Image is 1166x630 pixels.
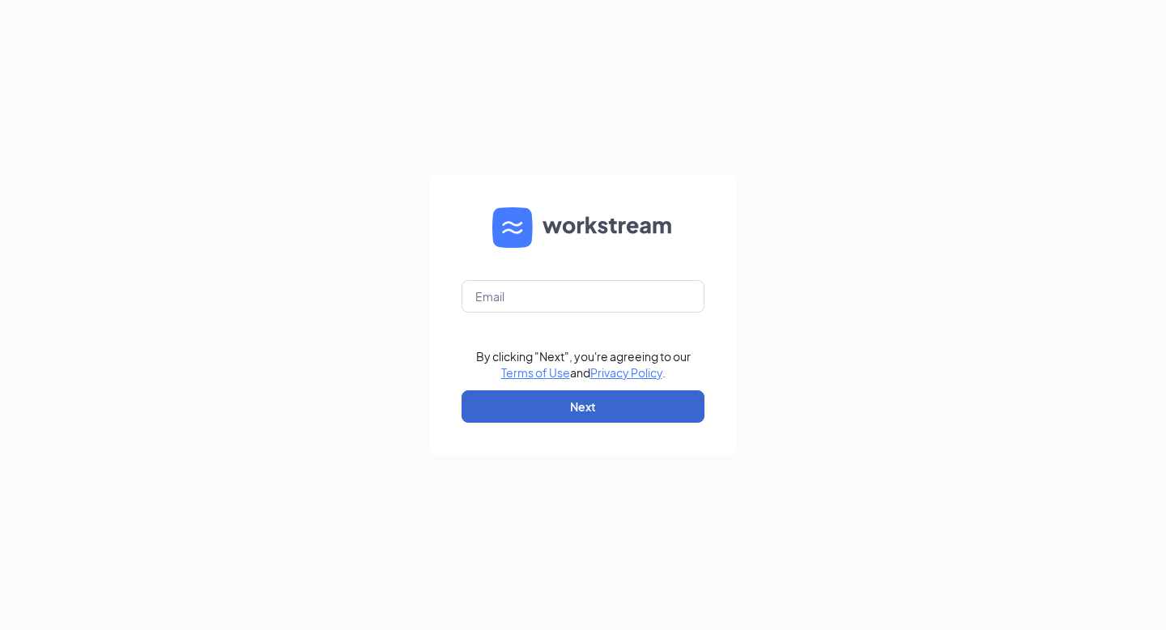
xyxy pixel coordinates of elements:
img: WS logo and Workstream text [492,207,674,248]
div: By clicking "Next", you're agreeing to our and . [476,348,691,381]
a: Terms of Use [501,365,570,380]
input: Email [462,280,704,313]
button: Next [462,390,704,423]
a: Privacy Policy [590,365,662,380]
